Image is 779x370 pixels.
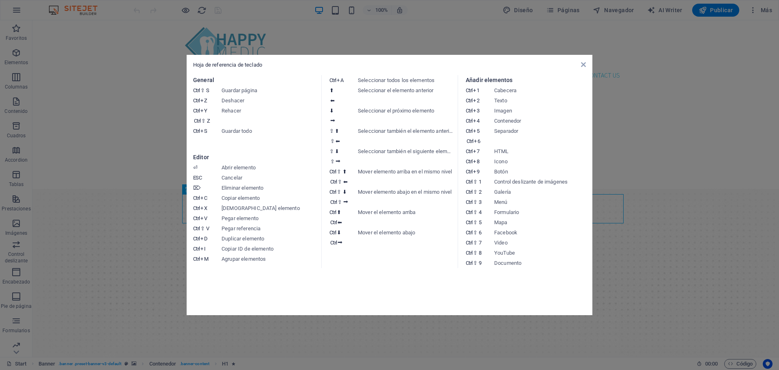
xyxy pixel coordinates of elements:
i: ⇧ [473,199,478,205]
i: ⇧ [337,189,341,195]
span: Hoja de referencia de teclado [193,62,262,68]
i: ⇧ [330,158,335,164]
dd: Guardar página [222,85,317,95]
dd: Deshacer [222,95,317,106]
i: Ctrl [466,158,472,164]
dd: Mover elemento arriba en el mismo nivel [358,167,454,187]
i: Ctrl [466,199,472,205]
dd: Abrir elemento [222,162,317,173]
i: ⮕ [338,240,343,246]
i: Ctrl [330,240,337,246]
i: Ctrl [193,225,200,232]
i: 2 [479,189,481,195]
i: Ctrl [466,179,472,185]
dd: Cabecera [494,85,590,95]
dd: Documento [494,258,590,268]
i: ⇧ [330,138,335,144]
dd: Mover el elemento abajo [358,227,454,248]
i: Ctrl [466,229,472,236]
i: Ctrl [329,209,336,215]
i: Ctrl [467,138,473,144]
i: Ctrl [466,189,472,195]
i: ⇧ [329,128,334,134]
i: ⬇ [342,189,347,195]
i: Ctrl [466,108,472,114]
i: 4 [479,209,481,215]
i: Ctrl [193,108,200,114]
i: S [200,128,207,134]
i: 6 [474,138,480,144]
dd: Pegar referencia [222,223,317,234]
dd: Rehacer [222,106,317,126]
i: S [206,87,209,93]
i: Ctrl [329,229,336,236]
i: ⬅ [336,138,340,144]
dd: Pegar elemento [222,213,317,223]
i: V [206,225,209,232]
i: Ctrl [194,118,200,124]
i: ⇧ [338,199,342,205]
h3: Editor [193,152,313,162]
i: Ctrl [466,219,472,225]
i: ⌦ [193,185,200,191]
dd: [DEMOGRAPHIC_DATA] elemento [222,203,317,213]
dd: Facebook [494,227,590,238]
i: ⬆ [335,128,339,134]
dd: Imagen [494,106,590,116]
i: Ctrl [193,246,200,252]
i: ⇧ [473,179,478,185]
i: ⇧ [200,87,205,93]
i: 9 [479,260,481,266]
i: X [200,205,207,211]
i: Ctrl [329,169,336,175]
i: ⇧ [473,250,478,256]
dd: HTML [494,146,590,156]
dd: Texto [494,95,590,106]
i: ⏎ [193,164,198,171]
i: ⇧ [473,219,478,225]
i: ⬇ [335,148,339,154]
i: ⬅ [338,219,342,225]
i: D [200,236,207,242]
i: Ctrl [466,148,472,154]
i: 5 [479,219,481,225]
i: Z [200,97,207,104]
dd: Guardar todo [222,126,317,136]
i: Ctrl [329,189,336,195]
dd: Galería [494,187,590,197]
i: Ctrl [193,205,200,211]
i: Ctrl [193,128,200,134]
i: A [337,77,343,83]
dd: Botón [494,167,590,177]
i: Ctrl [193,236,200,242]
i: 1 [479,179,481,185]
i: ⇧ [337,169,341,175]
i: ⇧ [201,118,206,124]
i: ⇧ [338,179,342,185]
dd: Seleccionar todos los elementos [358,75,454,85]
i: ⮕ [330,118,336,124]
i: Ctrl [193,215,200,221]
i: Ctrl [466,87,472,93]
i: Ctrl [466,97,472,104]
dd: Seleccionar el próximo elemento [358,106,454,126]
i: ⇧ [200,225,205,232]
dd: Contenedor [494,116,590,126]
dd: Separador [494,126,590,146]
i: V [200,215,207,221]
dd: Cancelar [222,173,317,183]
i: 5 [473,128,479,134]
dd: Seleccionar el elemento anterior [358,85,454,106]
dd: YouTube [494,248,590,258]
i: ⬅ [330,97,335,104]
i: 7 [479,240,481,246]
i: ⇧ [473,240,478,246]
dd: Icono [494,156,590,167]
i: 1 [473,87,479,93]
i: ⮕ [343,199,349,205]
i: 3 [473,108,479,114]
i: Ctrl [330,199,337,205]
dd: Formulario [494,207,590,217]
i: Ctrl [193,87,200,93]
i: ⇧ [473,209,478,215]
